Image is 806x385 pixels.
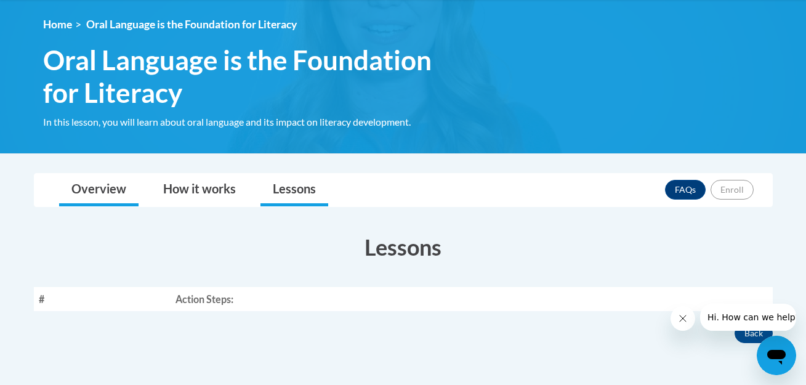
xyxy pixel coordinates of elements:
a: Lessons [260,174,328,206]
h3: Lessons [34,232,773,262]
th: Action Steps: [171,287,773,311]
button: Back [735,323,773,343]
th: # [34,287,171,311]
span: Oral Language is the Foundation for Literacy [86,18,297,31]
span: Hi. How can we help? [7,9,100,18]
span: Oral Language is the Foundation for Literacy [43,44,468,109]
button: Enroll [711,180,754,200]
a: Home [43,18,72,31]
a: Overview [59,174,139,206]
iframe: Close message [671,306,695,331]
iframe: Message from company [700,304,796,331]
a: How it works [151,174,248,206]
a: FAQs [665,180,706,200]
div: In this lesson, you will learn about oral language and its impact on literacy development. [43,115,468,129]
iframe: Button to launch messaging window [757,336,796,375]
